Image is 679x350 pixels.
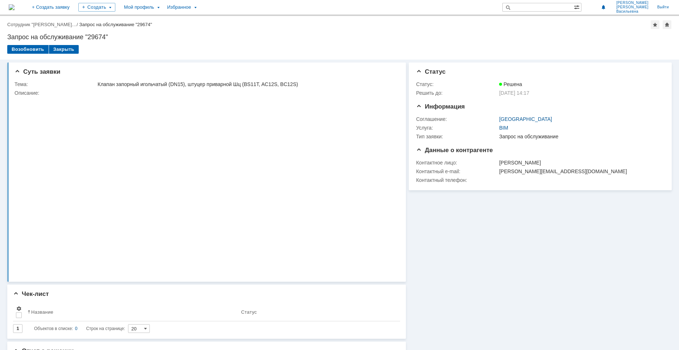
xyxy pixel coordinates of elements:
div: Статус [241,309,257,315]
a: Сотрудник "[PERSON_NAME]… [7,22,77,27]
span: Чек-лист [13,290,49,297]
span: Расширенный поиск [574,3,581,10]
div: [PERSON_NAME] [499,160,661,166]
div: Услуга: [416,125,498,131]
span: [PERSON_NAME] [616,1,649,5]
div: Контактное лицо: [416,160,498,166]
img: logo [9,4,15,10]
span: Данные о контрагенте [416,147,493,154]
div: Сделать домашней страницей [663,20,671,29]
div: Запрос на обслуживание "29674" [79,22,152,27]
div: Статус: [416,81,498,87]
div: [PERSON_NAME][EMAIL_ADDRESS][DOMAIN_NAME] [499,168,661,174]
i: Строк на странице: [34,324,125,333]
div: Тема: [15,81,96,87]
div: Решить до: [416,90,498,96]
span: [DATE] 14:17 [499,90,529,96]
div: Создать [78,3,115,12]
span: Объектов в списке: [34,326,73,331]
div: Клапан запорный игольчатый (DN15), штуцер приварной Шц (BS11T, AC12S, BC12S) [98,81,395,87]
th: Название [25,303,238,321]
div: Контактный e-mail: [416,168,498,174]
div: Добавить в избранное [651,20,659,29]
span: Настройки [16,306,22,312]
span: Решена [499,81,522,87]
a: [GEOGRAPHIC_DATA] [499,116,552,122]
span: Суть заявки [15,68,60,75]
div: Название [31,309,53,315]
span: Статус [416,68,445,75]
div: Описание: [15,90,396,96]
div: Тип заявки: [416,134,498,139]
a: Перейти на домашнюю страницу [9,4,15,10]
span: Васильевна [616,9,649,14]
div: Контактный телефон: [416,177,498,183]
div: Соглашение: [416,116,498,122]
div: Запрос на обслуживание "29674" [7,33,672,41]
span: Информация [416,103,465,110]
div: / [7,22,79,27]
a: BIM [499,125,508,131]
div: Запрос на обслуживание [499,134,661,139]
span: [PERSON_NAME] [616,5,649,9]
div: 0 [75,324,78,333]
th: Статус [238,303,394,321]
